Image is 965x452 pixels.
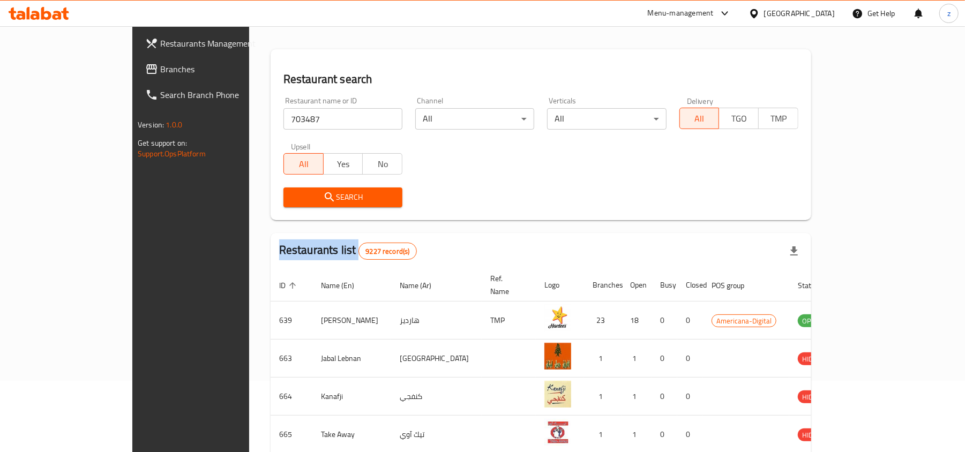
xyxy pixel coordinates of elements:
td: 0 [652,302,677,340]
th: Branches [584,269,622,302]
img: Jabal Lebnan [544,343,571,370]
button: No [362,153,402,175]
td: كنفجي [391,378,482,416]
label: Upsell [291,142,311,150]
img: Hardee's [544,305,571,332]
td: هارديز [391,302,482,340]
img: Kanafji [544,381,571,408]
div: Export file [781,238,807,264]
span: OPEN [798,315,824,327]
span: No [367,156,398,172]
h2: Menu management [271,11,376,28]
button: All [679,108,720,129]
span: POS group [712,279,758,292]
span: All [288,156,319,172]
span: Status [798,279,833,292]
td: 23 [584,302,622,340]
th: Open [622,269,652,302]
button: Search [283,187,402,207]
span: Branches [160,63,285,76]
span: ID [279,279,300,292]
span: Americana-Digital [712,315,776,327]
th: Closed [677,269,703,302]
span: 9227 record(s) [359,246,416,257]
span: All [684,111,715,126]
span: Ref. Name [490,272,523,298]
td: 0 [677,340,703,378]
td: 0 [677,302,703,340]
button: All [283,153,324,175]
span: Search [292,191,394,204]
td: 1 [622,340,652,378]
td: 18 [622,302,652,340]
span: Name (En) [321,279,368,292]
button: Yes [323,153,363,175]
div: Menu-management [648,7,714,20]
a: Support.OpsPlatform [138,147,206,161]
a: Restaurants Management [137,31,294,56]
td: Jabal Lebnan [312,340,391,378]
td: TMP [482,302,536,340]
td: 1 [584,340,622,378]
span: Name (Ar) [400,279,445,292]
span: Get support on: [138,136,187,150]
th: Busy [652,269,677,302]
span: TGO [723,111,754,126]
td: 0 [652,378,677,416]
td: 0 [652,340,677,378]
a: Search Branch Phone [137,82,294,108]
span: z [947,7,951,19]
span: HIDDEN [798,429,830,441]
div: All [415,108,534,130]
th: Logo [536,269,584,302]
td: [GEOGRAPHIC_DATA] [391,340,482,378]
img: Take Away [544,419,571,446]
div: [GEOGRAPHIC_DATA] [764,7,835,19]
span: Version: [138,118,164,132]
td: 1 [584,378,622,416]
td: 1 [622,378,652,416]
span: HIDDEN [798,353,830,365]
button: TMP [758,108,798,129]
span: 1.0.0 [166,118,182,132]
div: All [547,108,666,130]
h2: Restaurant search [283,71,798,87]
span: HIDDEN [798,391,830,403]
button: TGO [719,108,759,129]
a: Branches [137,56,294,82]
td: [PERSON_NAME] [312,302,391,340]
h2: Restaurants list [279,242,417,260]
span: TMP [763,111,794,126]
span: Restaurants Management [160,37,285,50]
td: Kanafji [312,378,391,416]
span: Yes [328,156,359,172]
span: Search Branch Phone [160,88,285,101]
input: Search for restaurant name or ID.. [283,108,402,130]
td: 0 [677,378,703,416]
label: Delivery [687,97,714,104]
